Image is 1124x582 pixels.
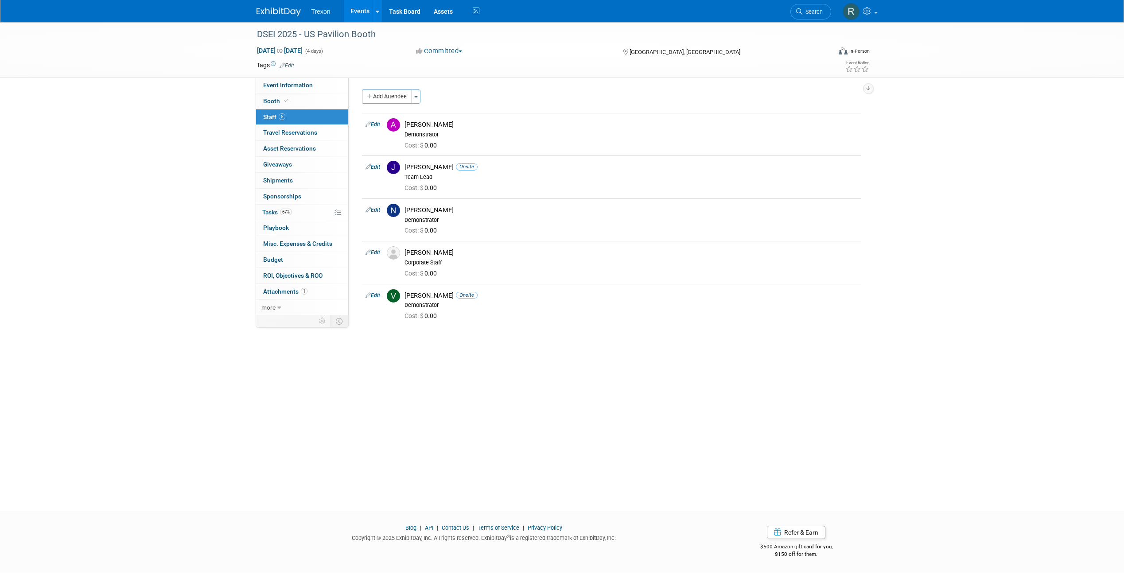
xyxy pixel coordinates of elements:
a: Asset Reservations [256,141,348,156]
div: Event Rating [845,61,869,65]
div: Demonstrator [404,131,858,138]
a: Staff5 [256,109,348,125]
div: Event Format [779,46,870,59]
td: Tags [257,61,294,70]
span: Cost: $ [404,184,424,191]
a: Booth [256,93,348,109]
span: Onsite [456,292,478,299]
img: ExhibitDay [257,8,301,16]
a: Search [790,4,831,19]
span: Trexon [311,8,331,15]
div: Demonstrator [404,217,858,224]
div: Demonstrator [404,302,858,309]
img: V.jpg [387,289,400,303]
a: Edit [366,292,380,299]
span: Staff [263,113,285,120]
div: [PERSON_NAME] [404,291,858,300]
span: 0.00 [404,184,440,191]
a: Contact Us [442,524,469,531]
img: Format-Inperson.png [839,47,848,54]
span: Asset Reservations [263,145,316,152]
div: Copyright © 2025 ExhibitDay, Inc. All rights reserved. ExhibitDay is a registered trademark of Ex... [257,532,712,542]
img: Randy Ruiz [843,3,860,20]
span: | [418,524,424,531]
span: 0.00 [404,312,440,319]
i: Booth reservation complete [284,98,288,103]
div: $500 Amazon gift card for you, [725,537,868,558]
a: Giveaways [256,157,348,172]
div: $150 off for them. [725,551,868,558]
span: | [435,524,440,531]
div: [PERSON_NAME] [404,248,858,257]
span: (4 days) [304,48,323,54]
span: Sponsorships [263,193,301,200]
div: [PERSON_NAME] [404,120,858,129]
a: Terms of Service [478,524,519,531]
div: In-Person [849,48,870,54]
span: | [471,524,476,531]
a: Playbook [256,220,348,236]
a: Edit [366,207,380,213]
span: [GEOGRAPHIC_DATA], [GEOGRAPHIC_DATA] [630,49,740,55]
a: Sponsorships [256,189,348,204]
span: Search [802,8,823,15]
span: Onsite [456,163,478,170]
button: Add Attendee [362,89,412,104]
span: Attachments [263,288,307,295]
span: 0.00 [404,227,440,234]
a: Attachments1 [256,284,348,299]
a: Edit [280,62,294,69]
a: ROI, Objectives & ROO [256,268,348,283]
div: Team Lead [404,174,858,181]
a: Blog [405,524,416,531]
a: Shipments [256,173,348,188]
span: ROI, Objectives & ROO [263,272,323,279]
img: N.jpg [387,204,400,217]
span: Playbook [263,224,289,231]
a: Budget [256,252,348,268]
a: Travel Reservations [256,125,348,140]
span: Cost: $ [404,270,424,277]
span: Cost: $ [404,312,424,319]
a: Edit [366,164,380,170]
td: Personalize Event Tab Strip [315,315,331,327]
td: Toggle Event Tabs [330,315,348,327]
a: Refer & Earn [767,526,825,539]
span: more [261,304,276,311]
span: Travel Reservations [263,129,317,136]
a: Edit [366,121,380,128]
a: Misc. Expenses & Credits [256,236,348,252]
span: | [521,524,526,531]
span: Tasks [262,209,292,216]
span: Giveaways [263,161,292,168]
img: A.jpg [387,118,400,132]
span: [DATE] [DATE] [257,47,303,54]
span: Event Information [263,81,313,89]
a: Event Information [256,78,348,93]
span: 1 [301,288,307,295]
span: 5 [279,113,285,120]
span: Shipments [263,177,293,184]
a: Edit [366,249,380,256]
span: Cost: $ [404,142,424,149]
a: Tasks67% [256,205,348,220]
span: 0.00 [404,270,440,277]
button: Committed [413,47,466,56]
span: 0.00 [404,142,440,149]
div: DSEI 2025 - US Pavilion Booth [254,27,818,43]
span: 67% [280,209,292,215]
span: Budget [263,256,283,263]
a: more [256,300,348,315]
a: API [425,524,433,531]
div: [PERSON_NAME] [404,163,858,171]
div: [PERSON_NAME] [404,206,858,214]
span: to [276,47,284,54]
a: Privacy Policy [528,524,562,531]
img: J.jpg [387,161,400,174]
span: Booth [263,97,290,105]
img: Associate-Profile-5.png [387,246,400,260]
sup: ® [507,534,510,539]
span: Cost: $ [404,227,424,234]
div: Corporate Staff [404,259,858,266]
span: Misc. Expenses & Credits [263,240,332,247]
